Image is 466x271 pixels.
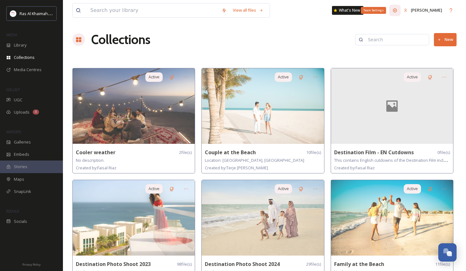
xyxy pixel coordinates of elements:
span: 29 file(s) [306,261,321,267]
button: Open Chat [438,243,457,262]
div: Team Settings [361,7,386,14]
span: Active [407,74,418,80]
span: No description. [76,157,104,163]
div: 8 [33,110,39,115]
strong: Destination Photo Shoot 2023 [76,261,151,268]
img: 7e8a814c-968e-46a8-ba33-ea04b7243a5d.jpg [202,68,324,144]
strong: Family at the Beach [334,261,384,268]
span: WIDGETS [6,129,21,134]
input: Search your library [87,3,218,17]
span: 0 file(s) [437,150,450,155]
span: Stories [14,164,27,170]
span: [PERSON_NAME] [411,7,442,13]
span: Library [14,42,26,48]
strong: Destination Film - EN Cutdowns [334,149,414,156]
span: COLLECT [6,87,20,92]
a: Privacy Policy [22,260,41,268]
span: Active [149,186,160,192]
span: Uploads [14,109,30,115]
img: f0ae1fde-13b4-46c4-80dc-587e454a40a6.jpg [73,180,195,256]
span: Created by: Faisal Riaz [334,165,375,171]
span: Ras Al Khaimah Tourism Development Authority [20,10,109,16]
span: Media Centres [14,67,42,73]
span: MEDIA [6,32,17,37]
strong: Cooler weather [76,149,115,156]
span: Active [278,74,289,80]
span: Socials [14,218,27,224]
span: Active [149,74,160,80]
a: Collections [91,30,150,49]
span: Privacy Policy [22,263,41,267]
button: New [434,33,457,46]
span: 98 file(s) [177,261,192,267]
span: Active [278,186,289,192]
strong: Destination Photo Shoot 2024 [205,261,280,268]
span: Location: [GEOGRAPHIC_DATA], [GEOGRAPHIC_DATA] [205,157,304,163]
span: Galleries [14,139,31,145]
span: SnapLink [14,189,31,195]
span: UGC [14,97,22,103]
a: What's New [332,6,363,15]
span: 11 file(s) [435,261,450,267]
span: 10 file(s) [306,150,321,155]
span: Embeds [14,151,29,157]
a: View all files [230,4,267,16]
input: Search [365,33,426,46]
strong: Couple at the Beach [205,149,256,156]
span: 2 file(s) [179,150,192,155]
span: Active [407,186,418,192]
img: 3fee7373-bc30-4870-881d-a1ce1f855b52.jpg [73,68,195,144]
span: Maps [14,176,24,182]
span: SOCIALS [6,209,19,213]
span: Created by: Terje [PERSON_NAME] [205,165,268,171]
a: Team Settings [389,5,401,16]
a: [PERSON_NAME] [401,4,445,16]
img: b247c5c7-76c1-4511-a868-7f05f0ad745b.jpg [202,180,324,256]
img: Logo_RAKTDA_RGB-01.png [10,10,16,17]
img: 40833ac2-9b7e-441e-9c37-82b00e6b34d8.jpg [331,180,453,256]
span: Created by: Faisal Riaz [76,165,116,171]
span: Collections [14,54,35,60]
